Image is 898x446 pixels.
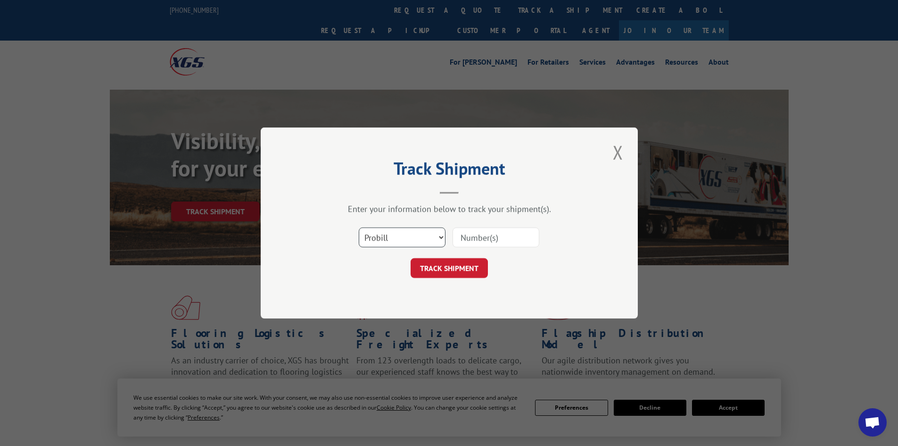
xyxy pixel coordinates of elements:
input: Number(s) [453,227,539,247]
a: Open chat [858,408,887,437]
div: Enter your information below to track your shipment(s). [308,203,591,214]
h2: Track Shipment [308,162,591,180]
button: TRACK SHIPMENT [411,258,488,278]
button: Close modal [610,139,626,165]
